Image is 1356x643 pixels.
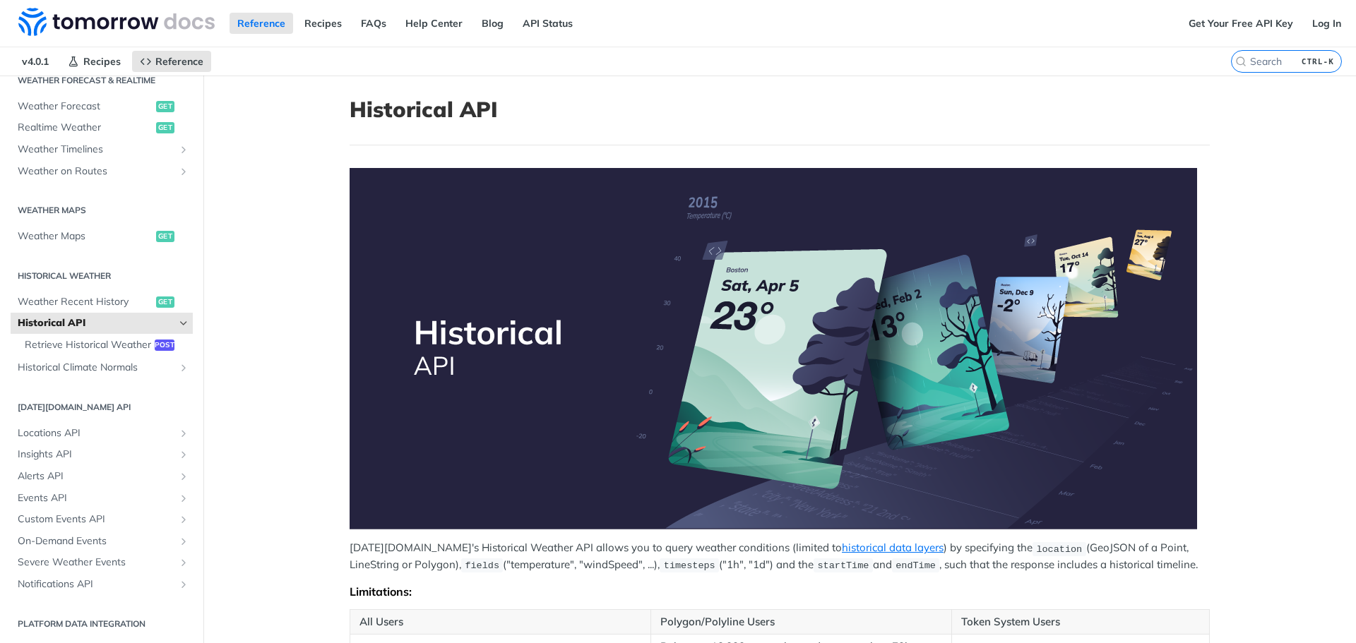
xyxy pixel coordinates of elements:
[18,316,174,330] span: Historical API
[1181,13,1301,34] a: Get Your Free API Key
[156,296,174,308] span: get
[297,13,350,34] a: Recipes
[18,121,153,135] span: Realtime Weather
[178,493,189,504] button: Show subpages for Events API
[896,560,936,571] span: endTime
[1298,54,1338,68] kbd: CTRL-K
[350,540,1210,573] p: [DATE][DOMAIN_NAME]'s Historical Weather API allows you to query weather conditions (limited to )...
[178,318,189,329] button: Hide subpages for Historical API
[178,362,189,373] button: Show subpages for Historical Climate Normals
[11,488,193,509] a: Events APIShow subpages for Events API
[350,609,651,635] th: All Users
[650,609,951,635] th: Polygon/Polyline Users
[11,552,193,573] a: Severe Weather EventsShow subpages for Severe Weather Events
[11,466,193,487] a: Alerts APIShow subpages for Alerts API
[18,361,174,375] span: Historical Climate Normals
[83,55,121,68] span: Recipes
[11,139,193,160] a: Weather TimelinesShow subpages for Weather Timelines
[11,74,193,87] h2: Weather Forecast & realtime
[817,560,869,571] span: startTime
[353,13,394,34] a: FAQs
[178,144,189,155] button: Show subpages for Weather Timelines
[842,541,944,554] a: historical data layers
[18,335,193,356] a: Retrieve Historical Weatherpost
[11,423,193,444] a: Locations APIShow subpages for Locations API
[18,491,174,505] span: Events API
[18,555,174,570] span: Severe Weather Events
[11,531,193,552] a: On-Demand EventsShow subpages for On-Demand Events
[11,292,193,313] a: Weather Recent Historyget
[178,536,189,547] button: Show subpages for On-Demand Events
[350,168,1197,529] img: Historical-API.png
[11,161,193,182] a: Weather on RoutesShow subpages for Weather on Routes
[11,618,193,630] h2: Platform DATA integration
[664,560,715,571] span: timesteps
[178,449,189,460] button: Show subpages for Insights API
[155,55,203,68] span: Reference
[18,100,153,114] span: Weather Forecast
[951,609,1209,635] th: Token System Users
[350,584,1210,599] div: Limitations:
[1036,543,1082,554] span: location
[178,514,189,525] button: Show subpages for Custom Events API
[11,96,193,117] a: Weather Forecastget
[18,229,153,244] span: Weather Maps
[11,444,193,465] a: Insights APIShow subpages for Insights API
[18,8,215,36] img: Tomorrow.io Weather API Docs
[18,577,174,591] span: Notifications API
[398,13,470,34] a: Help Center
[178,579,189,590] button: Show subpages for Notifications API
[11,226,193,247] a: Weather Mapsget
[156,101,174,112] span: get
[14,51,56,72] span: v4.0.1
[178,471,189,482] button: Show subpages for Alerts API
[11,401,193,414] h2: [DATE][DOMAIN_NAME] API
[11,509,193,530] a: Custom Events APIShow subpages for Custom Events API
[11,270,193,282] h2: Historical Weather
[156,122,174,133] span: get
[18,469,174,483] span: Alerts API
[11,117,193,138] a: Realtime Weatherget
[11,204,193,217] h2: Weather Maps
[465,560,499,571] span: fields
[18,447,174,462] span: Insights API
[350,97,1210,122] h1: Historical API
[18,512,174,527] span: Custom Events API
[474,13,511,34] a: Blog
[132,51,211,72] a: Reference
[25,338,151,352] span: Retrieve Historical Weather
[156,231,174,242] span: get
[18,426,174,440] span: Locations API
[515,13,581,34] a: API Status
[350,168,1210,529] span: Expand image
[60,51,129,72] a: Recipes
[18,534,174,548] span: On-Demand Events
[178,428,189,439] button: Show subpages for Locations API
[178,557,189,568] button: Show subpages for Severe Weather Events
[18,143,174,157] span: Weather Timelines
[11,574,193,595] a: Notifications APIShow subpages for Notifications API
[178,166,189,177] button: Show subpages for Weather on Routes
[18,164,174,179] span: Weather on Routes
[230,13,293,34] a: Reference
[1304,13,1349,34] a: Log In
[11,357,193,378] a: Historical Climate NormalsShow subpages for Historical Climate Normals
[1235,56,1247,67] svg: Search
[11,313,193,334] a: Historical APIHide subpages for Historical API
[18,295,153,309] span: Weather Recent History
[155,339,174,351] span: post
